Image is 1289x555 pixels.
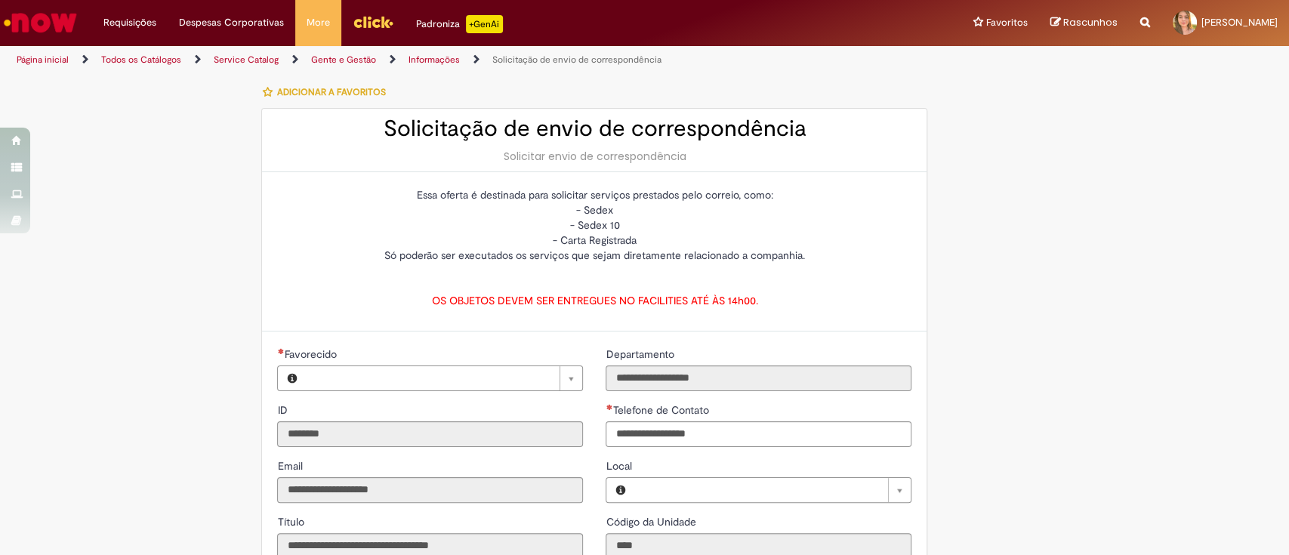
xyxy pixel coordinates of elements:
[101,54,181,66] a: Todos os Catálogos
[284,347,339,361] span: Necessários - Favorecido
[277,477,583,503] input: Email
[431,294,757,307] span: OS OBJETOS DEVEM SER ENTREGUES NO FACILITIES ATÉ ÀS 14h00.
[606,347,677,362] label: Somente leitura - Departamento
[1063,15,1118,29] span: Rascunhos
[986,15,1028,30] span: Favoritos
[606,459,634,473] span: Local
[466,15,503,33] p: +GenAi
[277,421,583,447] input: ID
[311,54,376,66] a: Gente e Gestão
[606,421,911,447] input: Telefone de Contato
[17,54,69,66] a: Página inicial
[606,514,698,529] label: Somente leitura - Código da Unidade
[1050,16,1118,30] a: Rascunhos
[277,187,911,263] p: Essa oferta é destinada para solicitar serviços prestados pelo correio, como: - Sedex - Sedex 10 ...
[606,347,677,361] span: Somente leitura - Departamento
[277,515,307,529] span: Somente leitura - Título
[277,149,911,164] div: Solicitar envio de correspondência
[606,404,612,410] span: Obrigatório Preenchido
[305,366,582,390] a: Limpar campo Favorecido
[214,54,279,66] a: Service Catalog
[612,403,711,417] span: Telefone de Contato
[606,478,634,502] button: Local, Visualizar este registro
[606,365,911,391] input: Departamento
[277,459,305,473] span: Somente leitura - Email
[307,15,330,30] span: More
[2,8,79,38] img: ServiceNow
[634,478,911,502] a: Limpar campo Local
[277,402,290,418] label: Somente leitura - ID
[11,46,848,74] ul: Trilhas de página
[277,403,290,417] span: Somente leitura - ID
[276,86,385,98] span: Adicionar a Favoritos
[261,76,393,108] button: Adicionar a Favoritos
[278,366,305,390] button: Favorecido, Visualizar este registro
[409,54,460,66] a: Informações
[277,458,305,473] label: Somente leitura - Email
[606,515,698,529] span: Somente leitura - Código da Unidade
[103,15,156,30] span: Requisições
[277,514,307,529] label: Somente leitura - Título
[277,348,284,354] span: Necessários
[416,15,503,33] div: Padroniza
[179,15,284,30] span: Despesas Corporativas
[492,54,661,66] a: Solicitação de envio de correspondência
[277,116,911,141] h2: Solicitação de envio de correspondência
[1201,16,1278,29] span: [PERSON_NAME]
[353,11,393,33] img: click_logo_yellow_360x200.png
